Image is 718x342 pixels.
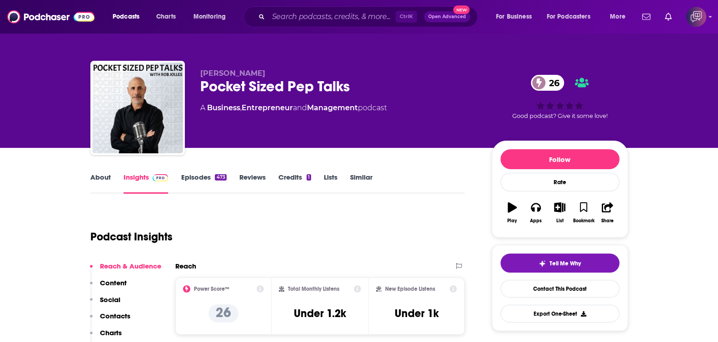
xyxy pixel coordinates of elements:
a: Show notifications dropdown [639,9,654,24]
p: Contacts [100,312,130,320]
a: 26 [531,75,564,91]
p: Social [100,295,120,304]
h2: Reach [175,262,196,270]
button: open menu [187,10,238,24]
button: Play [500,196,524,229]
span: Logged in as corioliscompany [686,7,706,27]
span: For Podcasters [547,10,590,23]
span: Monitoring [193,10,226,23]
span: New [453,5,470,14]
a: Show notifications dropdown [661,9,675,24]
p: Content [100,278,127,287]
span: [PERSON_NAME] [200,69,265,78]
a: Reviews [239,173,266,194]
span: Open Advanced [428,15,466,19]
div: Apps [530,218,542,224]
button: Show profile menu [686,7,706,27]
span: For Business [496,10,532,23]
h3: Under 1.2k [294,307,346,320]
a: Entrepreneur [242,103,293,112]
img: User Profile [686,7,706,27]
img: Podchaser Pro [153,174,168,181]
p: 26 [208,304,238,322]
img: Podchaser - Follow, Share and Rate Podcasts [7,8,94,25]
p: Reach & Audience [100,262,161,270]
span: More [610,10,625,23]
input: Search podcasts, credits, & more... [268,10,396,24]
a: Credits1 [278,173,311,194]
h2: New Episode Listens [385,286,435,292]
a: InsightsPodchaser Pro [124,173,168,194]
div: Bookmark [573,218,594,224]
div: A podcast [200,103,387,113]
a: Charts [150,10,181,24]
a: Business [207,103,240,112]
button: Export One-Sheet [500,305,619,322]
a: About [90,173,111,194]
a: Episodes473 [181,173,226,194]
div: 473 [215,174,226,181]
div: Search podcasts, credits, & more... [252,6,486,27]
button: Share [595,196,619,229]
span: , [240,103,242,112]
span: Good podcast? Give it some love! [512,112,608,119]
button: Bookmark [572,196,595,229]
h2: Power Score™ [194,286,229,292]
button: Follow [500,149,619,169]
span: Charts [156,10,176,23]
h2: Total Monthly Listens [288,286,339,292]
span: Tell Me Why [550,260,581,267]
button: Open AdvancedNew [424,11,470,22]
h1: Podcast Insights [90,230,173,244]
button: Content [90,278,127,295]
button: tell me why sparkleTell Me Why [500,254,619,273]
button: open menu [541,10,604,24]
span: Podcasts [113,10,139,23]
div: Play [507,218,517,224]
a: Contact This Podcast [500,280,619,298]
p: Charts [100,328,122,337]
button: Reach & Audience [90,262,161,278]
div: Share [601,218,614,224]
div: 1 [307,174,311,181]
img: Pocket Sized Pep Talks [92,63,183,153]
button: open menu [106,10,151,24]
div: List [556,218,564,224]
button: List [548,196,571,229]
a: Management [307,103,358,112]
span: Ctrl K [396,11,417,23]
span: and [293,103,307,112]
button: open menu [490,10,543,24]
a: Similar [350,173,372,194]
h3: Under 1k [395,307,439,320]
div: Rate [500,173,619,191]
div: 26Good podcast? Give it some love! [492,69,628,125]
button: open menu [604,10,637,24]
img: tell me why sparkle [539,260,546,267]
button: Apps [524,196,548,229]
span: 26 [540,75,564,91]
button: Social [90,295,120,312]
a: Lists [324,173,337,194]
button: Contacts [90,312,130,328]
